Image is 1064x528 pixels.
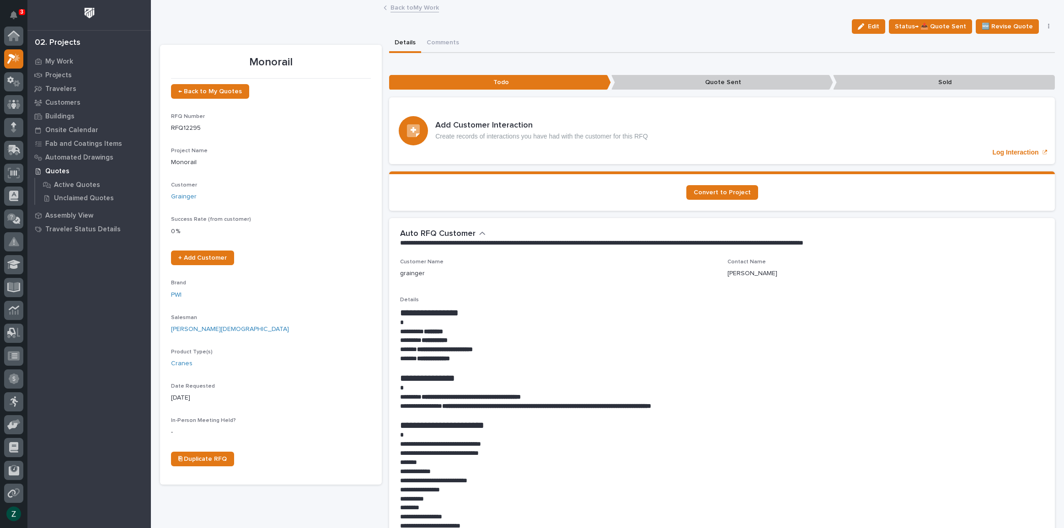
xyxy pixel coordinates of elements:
[895,21,966,32] span: Status→ 📤 Quote Sent
[27,68,151,82] a: Projects
[686,185,758,200] a: Convert to Project
[27,123,151,137] a: Onsite Calendar
[178,88,242,95] span: ← Back to My Quotes
[20,9,23,15] p: 3
[27,96,151,109] a: Customers
[27,164,151,178] a: Quotes
[171,349,213,355] span: Product Type(s)
[171,251,234,265] a: + Add Customer
[389,34,421,53] button: Details
[400,259,444,265] span: Customer Name
[171,123,371,133] p: RFQ12295
[45,99,80,107] p: Customers
[694,189,751,196] span: Convert to Project
[171,114,205,119] span: RFQ Number
[982,21,1033,32] span: 🆕 Revise Quote
[390,2,439,12] a: Back toMy Work
[727,259,766,265] span: Contact Name
[45,85,76,93] p: Travelers
[178,456,227,462] span: ⎘ Duplicate RFQ
[27,54,151,68] a: My Work
[171,84,249,99] a: ← Back to My Quotes
[992,149,1038,156] p: Log Interaction
[171,182,197,188] span: Customer
[171,393,371,403] p: [DATE]
[27,150,151,164] a: Automated Drawings
[171,192,197,202] a: Grainger
[171,452,234,466] a: ⎘ Duplicate RFQ
[35,178,151,191] a: Active Quotes
[611,75,833,90] p: Quote Sent
[4,5,23,25] button: Notifications
[45,167,70,176] p: Quotes
[389,75,611,90] p: Todo
[171,384,215,389] span: Date Requested
[45,58,73,66] p: My Work
[27,137,151,150] a: Fab and Coatings Items
[171,325,289,334] a: [PERSON_NAME][DEMOGRAPHIC_DATA]
[833,75,1055,90] p: Sold
[868,22,879,31] span: Edit
[171,418,236,423] span: In-Person Meeting Held?
[45,225,121,234] p: Traveler Status Details
[4,504,23,523] button: users-avatar
[852,19,885,34] button: Edit
[171,290,182,300] a: PWI
[171,280,186,286] span: Brand
[45,212,93,220] p: Assembly View
[435,121,648,131] h3: Add Customer Interaction
[171,158,371,167] p: Monorail
[35,38,80,48] div: 02. Projects
[400,269,425,278] p: grainger
[11,11,23,26] div: Notifications3
[35,192,151,204] a: Unclaimed Quotes
[171,148,208,154] span: Project Name
[27,208,151,222] a: Assembly View
[54,181,100,189] p: Active Quotes
[976,19,1039,34] button: 🆕 Revise Quote
[171,315,197,320] span: Salesman
[27,82,151,96] a: Travelers
[400,229,476,239] h2: Auto RFQ Customer
[171,359,192,368] a: Cranes
[171,217,251,222] span: Success Rate (from customer)
[400,229,486,239] button: Auto RFQ Customer
[45,112,75,121] p: Buildings
[400,297,419,303] span: Details
[81,5,98,21] img: Workspace Logo
[889,19,972,34] button: Status→ 📤 Quote Sent
[178,255,227,261] span: + Add Customer
[45,126,98,134] p: Onsite Calendar
[727,269,777,278] p: [PERSON_NAME]
[435,133,648,140] p: Create records of interactions you have had with the customer for this RFQ
[389,97,1055,164] a: Log Interaction
[171,56,371,69] p: Monorail
[171,427,371,437] p: -
[421,34,465,53] button: Comments
[27,109,151,123] a: Buildings
[27,222,151,236] a: Traveler Status Details
[45,71,72,80] p: Projects
[54,194,114,203] p: Unclaimed Quotes
[45,140,122,148] p: Fab and Coatings Items
[45,154,113,162] p: Automated Drawings
[171,227,371,236] p: 0 %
